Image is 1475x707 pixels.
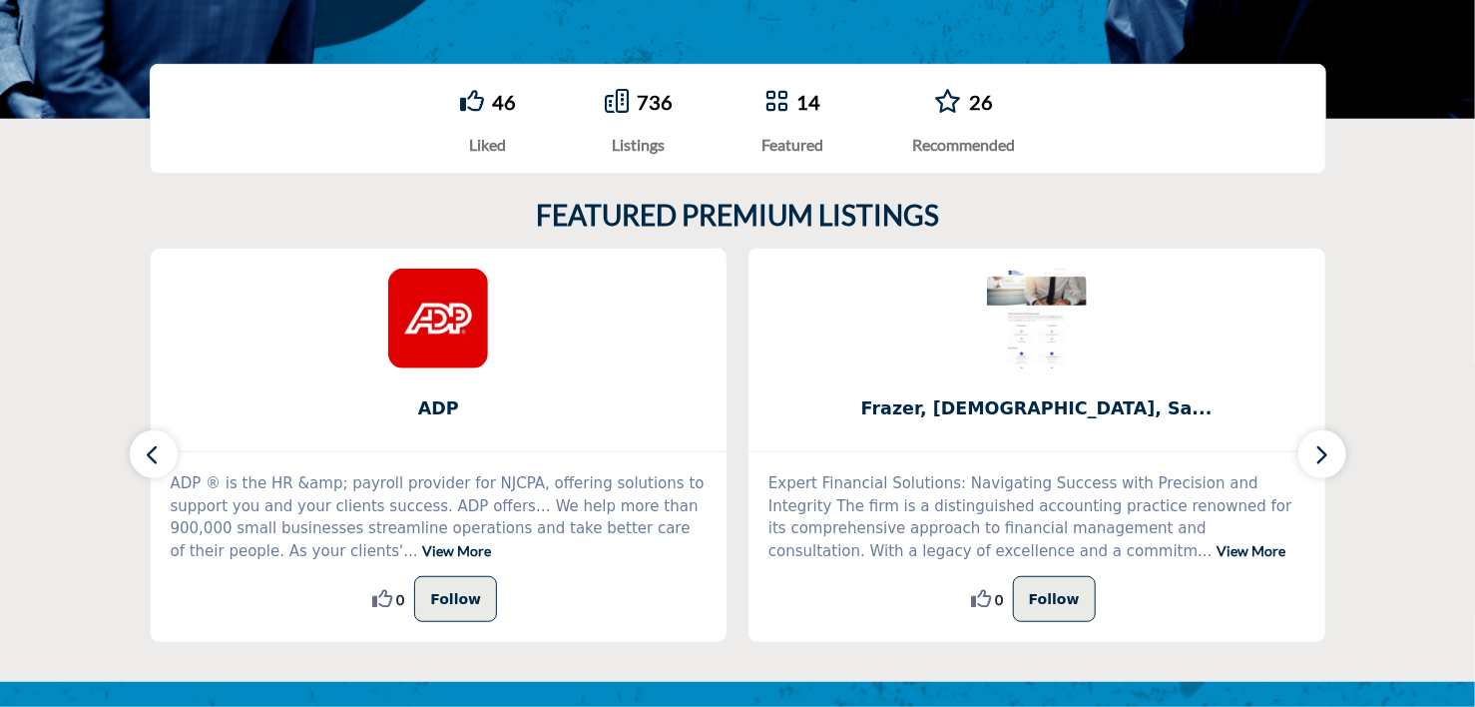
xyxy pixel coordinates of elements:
button: Follow [414,576,497,622]
i: Go to Liked [460,89,484,113]
button: Follow [1013,576,1096,622]
a: Go to Recommended [934,89,961,116]
p: Expert Financial Solutions: Navigating Success with Precision and Integrity The firm is a disting... [768,472,1305,562]
img: Frazer, Evangelista, Sahni & Company, LLC [987,269,1087,368]
p: Follow [430,587,481,611]
h2: FEATURED PREMIUM LISTINGS [536,199,939,233]
span: ... [403,542,417,560]
div: Listings [605,133,673,157]
a: View More [1218,542,1286,559]
span: 0 [396,589,404,610]
img: ADP [388,269,488,368]
a: 14 [796,90,820,114]
span: ... [1198,542,1212,560]
span: ADP [181,395,698,421]
p: ADP ® is the HR &amp; payroll provider for NJCPA, offering solutions to support you and your clie... [171,472,708,562]
span: 0 [995,589,1003,610]
a: 46 [492,90,516,114]
a: ADP [151,382,728,435]
b: ADP [181,382,698,435]
a: Frazer, [DEMOGRAPHIC_DATA], Sa... [748,382,1325,435]
span: Frazer, [DEMOGRAPHIC_DATA], Sa... [778,395,1295,421]
a: 736 [637,90,673,114]
b: Frazer, Evangelista, Sahni & Company, LLC [778,382,1295,435]
div: Recommended [912,133,1015,157]
div: Featured [761,133,823,157]
a: Go to Featured [764,89,788,116]
div: Liked [460,133,516,157]
a: 26 [969,90,993,114]
p: Follow [1029,587,1080,611]
a: View More [422,542,491,559]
